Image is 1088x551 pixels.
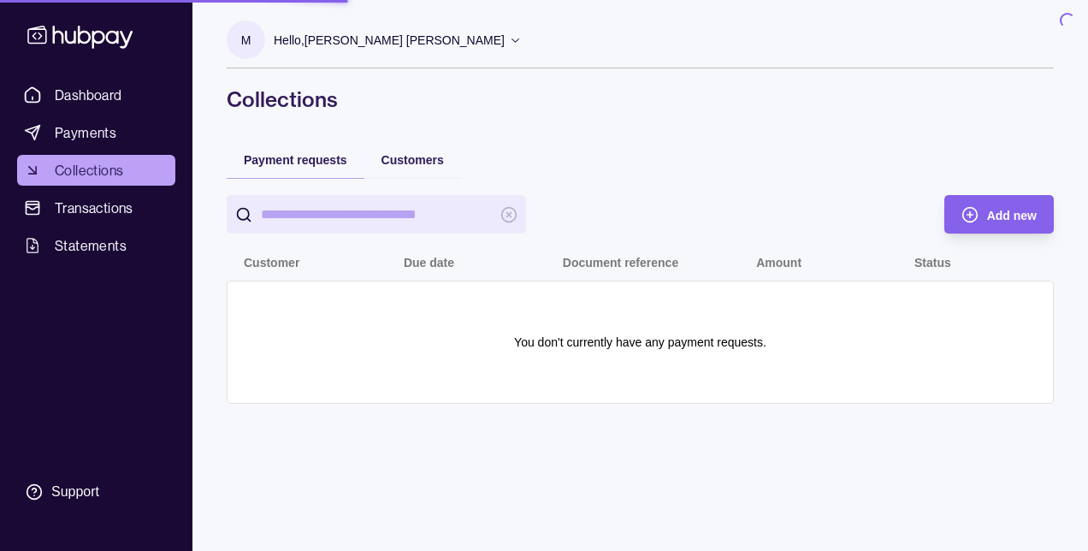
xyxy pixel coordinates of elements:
span: Customers [381,153,444,167]
a: Payments [17,117,175,148]
p: Due date [404,256,454,270]
p: You don't currently have any payment requests. [514,333,766,352]
a: Collections [17,155,175,186]
input: search [261,195,492,234]
a: Transactions [17,193,175,223]
span: Statements [55,235,127,256]
span: Add new [987,209,1037,222]
a: Support [17,474,175,510]
span: Payment requests [244,153,347,167]
div: Support [51,483,99,501]
p: Status [914,256,951,270]
span: Payments [55,122,116,143]
p: Document reference [563,256,678,270]
span: Transactions [55,198,133,218]
span: Dashboard [55,85,122,105]
button: Add new [944,195,1054,234]
a: Dashboard [17,80,175,110]
h1: Collections [227,86,1054,113]
p: Hello, [PERSON_NAME] [PERSON_NAME] [274,31,505,50]
p: Amount [756,256,801,270]
p: Customer [244,256,299,270]
a: Statements [17,230,175,261]
span: Collections [55,160,123,181]
p: M [241,31,251,50]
